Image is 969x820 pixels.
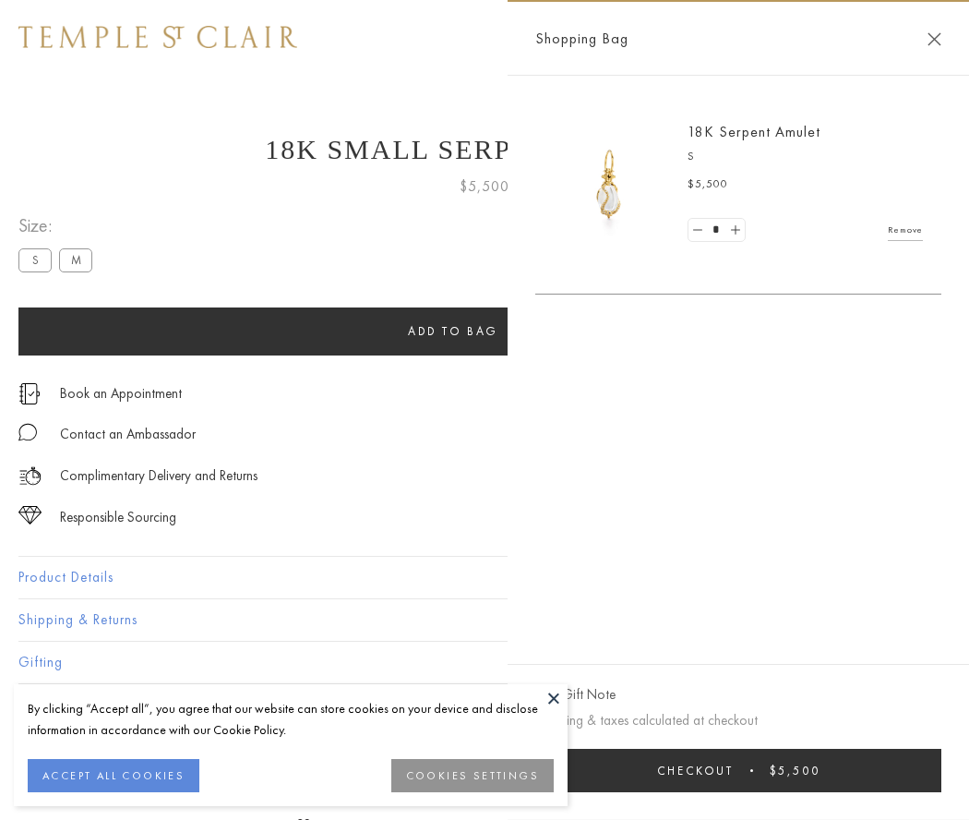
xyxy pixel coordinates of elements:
span: Checkout [657,763,734,778]
div: By clicking “Accept all”, you agree that our website can store cookies on your device and disclos... [28,698,554,741]
span: Shopping Bag [535,27,628,51]
p: S [688,148,923,166]
img: icon_appointment.svg [18,383,41,404]
p: Complimentary Delivery and Returns [60,464,257,488]
label: M [59,248,92,271]
img: Temple St. Clair [18,26,297,48]
img: icon_sourcing.svg [18,506,42,525]
img: P51836-E11SERPPV [554,129,664,240]
a: 18K Serpent Amulet [688,122,820,141]
span: $5,500 [770,763,820,778]
a: Book an Appointment [60,383,182,404]
div: Responsible Sourcing [60,506,176,529]
span: Size: [18,211,100,241]
button: Checkout $5,500 [535,749,941,792]
span: Add to bag [408,323,498,339]
button: ACCEPT ALL COOKIES [28,759,199,792]
img: MessageIcon-01_2.svg [18,423,37,441]
button: Close Shopping Bag [927,32,941,46]
button: Shipping & Returns [18,599,951,641]
button: Gifting [18,642,951,683]
img: icon_delivery.svg [18,464,42,488]
h1: 18K Small Serpent Amulet [18,134,951,165]
button: Product Details [18,557,951,598]
button: Add Gift Note [535,683,616,706]
p: Shipping & taxes calculated at checkout [535,709,941,732]
a: Set quantity to 2 [725,219,744,242]
a: Remove [888,220,923,240]
label: S [18,248,52,271]
button: Add to bag [18,307,888,356]
button: COOKIES SETTINGS [391,759,554,792]
span: $5,500 [688,175,728,194]
div: Contact an Ambassador [60,423,196,446]
a: Set quantity to 0 [688,219,707,242]
span: $5,500 [460,175,509,199]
